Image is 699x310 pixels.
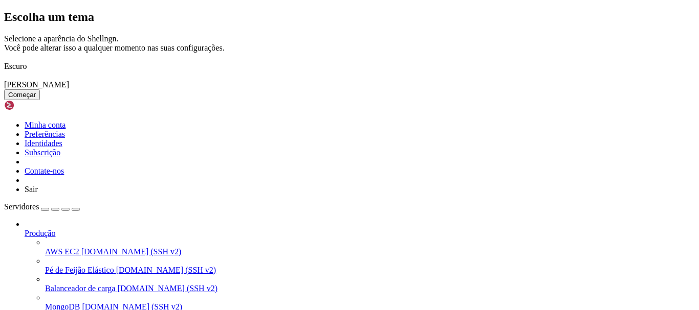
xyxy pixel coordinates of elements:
[81,247,182,256] font: [DOMAIN_NAME] (SSH v2)
[4,100,63,110] img: Shellngn
[45,247,695,256] a: AWS EC2 [DOMAIN_NAME] (SSH v2)
[25,229,55,237] font: Produção
[25,130,65,138] a: Preferências
[45,247,79,256] font: AWS EC2
[45,275,695,293] li: Balanceador de carga [DOMAIN_NAME] (SSH v2)
[45,284,695,293] a: Balanceador de carga [DOMAIN_NAME] (SSH v2)
[45,256,695,275] li: Pé de Feijão Elástico [DOMAIN_NAME] (SSH v2)
[25,185,38,194] font: Sair
[25,166,64,175] a: Contate-nos
[45,266,695,275] a: Pé de Feijão Elástico [DOMAIN_NAME] (SSH v2)
[4,10,94,23] font: Escolha um tema
[117,284,217,293] font: [DOMAIN_NAME] (SSH v2)
[4,202,39,211] font: Servidores
[45,284,115,293] font: Balanceador de carga
[4,62,27,70] font: Escuro
[4,202,80,211] a: Servidores
[4,34,118,43] font: Selecione a aparência do Shellngn.
[4,89,40,100] button: Começar
[116,266,216,274] font: [DOMAIN_NAME] (SSH v2)
[25,139,62,148] a: Identidades
[25,229,695,238] a: Produção
[45,238,695,256] li: AWS EC2 [DOMAIN_NAME] (SSH v2)
[4,80,69,89] font: [PERSON_NAME]
[45,266,114,274] font: Pé de Feijão Elástico
[25,148,60,157] a: Subscrição
[8,91,36,99] font: Começar
[4,43,225,52] font: Você pode alterar isso a qualquer momento nas suas configurações.
[25,121,65,129] a: Minha conta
